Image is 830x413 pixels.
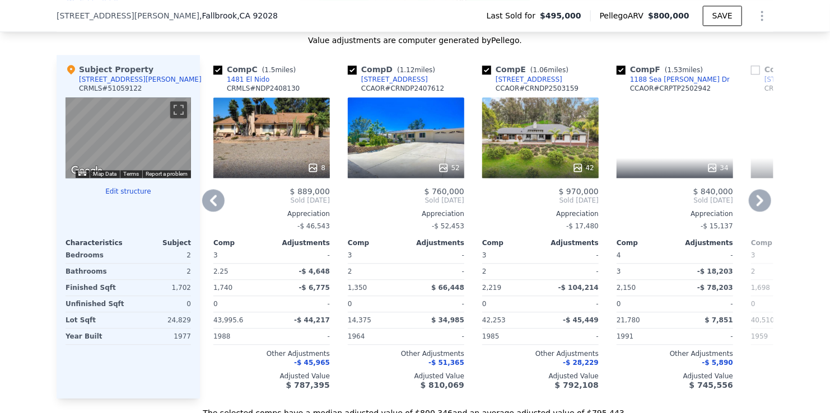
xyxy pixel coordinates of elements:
[213,251,218,259] span: 3
[123,171,139,177] a: Terms (opens in new tab)
[237,11,278,20] span: , CA 92028
[348,372,464,381] div: Adjusted Value
[751,251,756,259] span: 3
[66,280,126,295] div: Finished Sqft
[482,328,538,344] div: 1985
[431,316,464,324] span: $ 34,985
[348,238,406,247] div: Comp
[408,247,464,263] div: -
[482,209,599,218] div: Appreciation
[130,264,191,279] div: 2
[348,328,404,344] div: 1964
[617,196,733,205] span: Sold [DATE]
[555,381,599,389] span: $ 792,108
[600,10,649,21] span: Pellego ARV
[707,162,729,173] div: 34
[617,209,733,218] div: Appreciation
[213,284,232,292] span: 1,740
[482,196,599,205] span: Sold [DATE]
[348,64,440,75] div: Comp D
[170,101,187,118] button: Toggle fullscreen view
[66,247,126,263] div: Bedrooms
[213,64,300,75] div: Comp C
[677,296,733,312] div: -
[227,84,300,93] div: CRMLS # NDP2408130
[408,328,464,344] div: -
[348,196,464,205] span: Sold [DATE]
[617,75,730,84] a: 1188 Sea [PERSON_NAME] Dr
[751,4,773,27] button: Show Options
[617,251,621,259] span: 4
[496,75,562,84] div: [STREET_ADDRESS]
[428,359,464,367] span: -$ 51,365
[482,372,599,381] div: Adjusted Value
[258,66,300,74] span: ( miles)
[751,316,775,324] span: 40,510
[348,264,404,279] div: 2
[751,328,807,344] div: 1959
[130,247,191,263] div: 2
[79,84,142,93] div: CRMLS # 51059122
[272,238,330,247] div: Adjustments
[697,267,733,275] span: -$ 18,203
[348,209,464,218] div: Appreciation
[361,75,428,84] div: [STREET_ADDRESS]
[421,381,464,389] span: $ 810,069
[66,296,126,312] div: Unfinished Sqft
[617,264,673,279] div: 3
[482,284,501,292] span: 2,219
[299,284,330,292] span: -$ 6,775
[482,64,573,75] div: Comp E
[400,66,415,74] span: 1.12
[563,359,599,367] span: -$ 28,229
[274,247,330,263] div: -
[348,300,352,308] span: 0
[693,187,733,196] span: $ 840,000
[751,238,809,247] div: Comp
[617,328,673,344] div: 1991
[689,381,733,389] span: $ 745,556
[274,296,330,312] div: -
[617,238,675,247] div: Comp
[543,247,599,263] div: -
[213,264,269,279] div: 2.25
[146,171,188,177] a: Report a problem
[361,84,444,93] div: CCAOR # CRNDP2407612
[66,97,191,178] div: Street View
[213,75,269,84] a: 1481 El Nido
[66,264,126,279] div: Bathrooms
[630,84,711,93] div: CCAOR # CRPTP2502942
[78,171,86,176] button: Keyboard shortcuts
[617,300,621,308] span: 0
[697,284,733,292] span: -$ 78,203
[307,162,325,173] div: 8
[66,238,128,247] div: Characteristics
[431,284,464,292] span: $ 66,448
[432,222,464,230] span: -$ 52,453
[566,222,599,230] span: -$ 17,480
[66,328,126,344] div: Year Built
[702,359,733,367] span: -$ 5,890
[130,312,191,328] div: 24,829
[348,284,367,292] span: 1,350
[438,162,460,173] div: 52
[213,209,330,218] div: Appreciation
[93,170,116,178] button: Map Data
[660,66,707,74] span: ( miles)
[286,381,330,389] span: $ 787,395
[617,64,707,75] div: Comp F
[348,75,428,84] a: [STREET_ADDRESS]
[294,359,330,367] span: -$ 45,965
[274,328,330,344] div: -
[482,75,562,84] a: [STREET_ADDRESS]
[130,280,191,295] div: 1,702
[482,316,506,324] span: 42,253
[543,264,599,279] div: -
[543,328,599,344] div: -
[213,300,218,308] span: 0
[563,316,599,324] span: -$ 45,449
[751,264,807,279] div: 2
[751,300,756,308] span: 0
[79,75,202,84] div: [STREET_ADDRESS][PERSON_NAME]
[66,187,191,196] button: Edit structure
